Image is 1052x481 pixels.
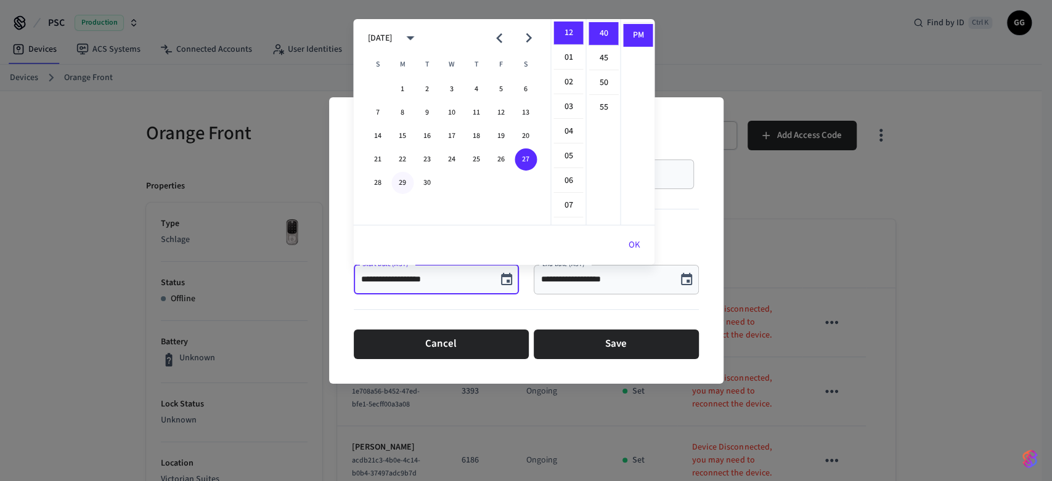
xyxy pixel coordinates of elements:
li: 1 hours [553,46,583,70]
button: 24 [441,148,463,171]
button: 8 [391,102,414,124]
button: 5 [490,78,512,100]
ul: Select minutes [585,19,620,225]
li: 2 hours [553,71,583,94]
button: 12 [490,102,512,124]
button: 16 [416,125,438,147]
button: 18 [465,125,487,147]
li: 6 hours [553,169,583,193]
button: 6 [515,78,537,100]
ul: Select hours [551,19,585,225]
button: 26 [490,148,512,171]
span: Sunday [367,52,389,77]
li: 8 hours [553,219,583,242]
button: 15 [391,125,414,147]
span: Friday [490,52,512,77]
button: 17 [441,125,463,147]
button: Choose date, selected date is Sep 27, 2025 [674,267,699,292]
span: Thursday [465,52,487,77]
button: 14 [367,125,389,147]
li: 55 minutes [589,96,618,119]
button: 11 [465,102,487,124]
li: 50 minutes [589,71,618,95]
button: 13 [515,102,537,124]
div: [DATE] [368,31,392,44]
img: SeamLogoGradient.69752ec5.svg [1022,449,1037,469]
button: 27 [515,148,537,171]
li: 45 minutes [589,47,618,70]
span: Tuesday [416,52,438,77]
span: Monday [391,52,414,77]
button: 29 [391,172,414,194]
button: 22 [391,148,414,171]
button: Previous month [485,23,514,52]
button: 9 [416,102,438,124]
button: Cancel [354,329,529,359]
button: 25 [465,148,487,171]
button: 28 [367,172,389,194]
li: 40 minutes [589,22,618,46]
button: 4 [465,78,487,100]
li: PM [623,24,653,47]
button: OK [613,230,654,260]
button: Next month [514,23,543,52]
button: 21 [367,148,389,171]
button: 20 [515,125,537,147]
label: Start Date (MST) [362,259,411,269]
li: 7 hours [553,194,583,217]
ul: Select meridiem [620,19,654,225]
button: 30 [416,172,438,194]
li: 5 hours [553,145,583,168]
button: 3 [441,78,463,100]
span: Saturday [515,52,537,77]
button: 7 [367,102,389,124]
button: 2 [416,78,438,100]
button: 23 [416,148,438,171]
button: Save [534,329,699,359]
li: 4 hours [553,120,583,143]
span: Wednesday [441,52,463,77]
li: 3 hours [553,95,583,119]
li: 12 hours [553,22,583,45]
button: 10 [441,102,463,124]
button: 1 [391,78,414,100]
button: Choose date, selected date is Sep 27, 2025 [494,267,519,292]
button: calendar view is open, switch to year view [396,23,425,52]
button: 19 [490,125,512,147]
label: End Date (MST) [542,259,588,269]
